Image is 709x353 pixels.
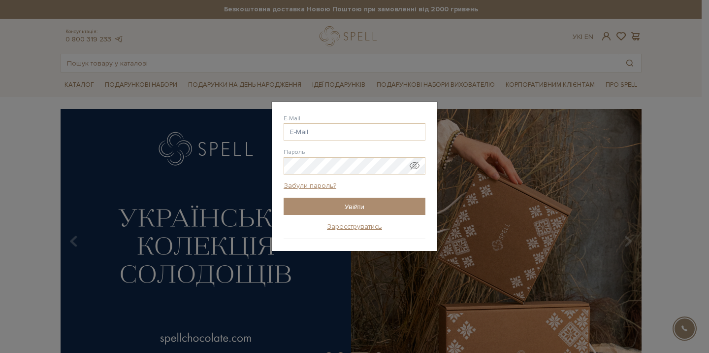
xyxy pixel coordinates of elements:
[284,123,425,141] input: E-Mail
[410,161,419,171] span: Показати пароль у вигляді звичайного тексту. Попередження: це відобразить ваш пароль на екрані.
[327,222,382,231] a: Зареєструватись
[284,148,305,157] label: Пароль
[284,114,300,123] label: E-Mail
[284,181,336,190] a: Забули пароль?
[284,198,425,215] input: Увійти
